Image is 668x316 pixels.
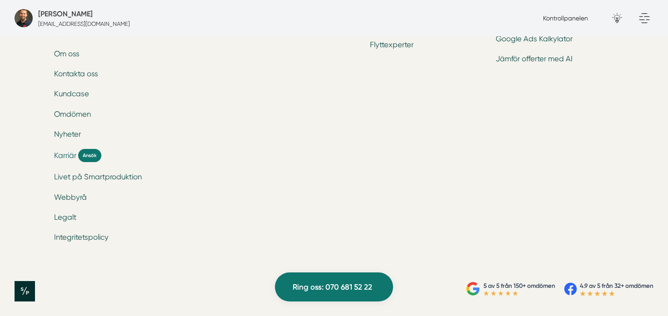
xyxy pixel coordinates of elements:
[54,150,76,161] span: Karriär
[370,40,414,49] a: Flyttexperter
[38,20,130,28] p: [EMAIL_ADDRESS][DOMAIN_NAME]
[496,35,573,43] a: Google Ads Kalkylator
[54,110,91,118] a: Omdömen
[54,69,98,78] a: Kontakta oss
[54,173,142,181] a: Livet på Smartproduktion
[78,149,101,162] span: Ansök
[54,193,87,202] a: Webbyrå
[15,9,33,27] img: bild-pa-smartproduktion-webbyraer-i-dalarnas-lan.jpg
[543,15,588,22] a: Kontrollpanelen
[275,272,393,301] a: Ring oss: 070 681 52 22
[54,49,80,58] a: Om oss
[38,8,93,20] h5: Försäljare
[293,281,372,293] span: Ring oss: 070 681 52 22
[484,281,555,291] p: 5 av 5 från 150+ omdömen
[54,130,81,138] a: Nyheter
[54,233,109,242] a: Integritetspolicy
[54,89,89,98] a: Kundcase
[580,281,653,291] p: 4.9 av 5 från 32+ omdömen
[54,30,70,38] a: Hem
[54,213,76,222] a: Legalt
[54,149,234,162] a: Karriär Ansök
[496,54,573,63] a: Jämför offerter med AI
